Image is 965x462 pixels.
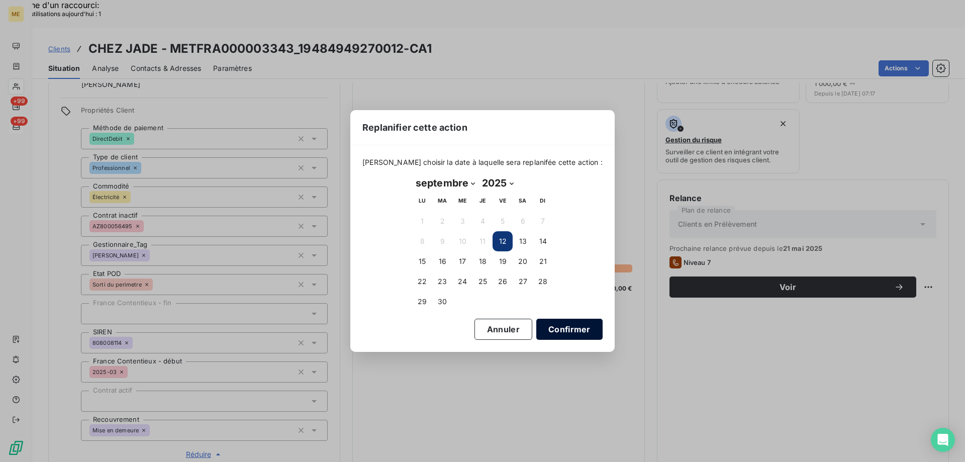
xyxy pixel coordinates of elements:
th: samedi [513,191,533,211]
button: 1 [412,211,432,231]
th: mardi [432,191,452,211]
button: 28 [533,271,553,292]
th: dimanche [533,191,553,211]
button: 30 [432,292,452,312]
th: vendredi [493,191,513,211]
button: 18 [472,251,493,271]
button: 7 [533,211,553,231]
th: jeudi [472,191,493,211]
th: lundi [412,191,432,211]
button: 26 [493,271,513,292]
button: 25 [472,271,493,292]
button: 16 [432,251,452,271]
button: 3 [452,211,472,231]
div: Open Intercom Messenger [931,428,955,452]
button: 27 [513,271,533,292]
button: 5 [493,211,513,231]
button: 19 [493,251,513,271]
button: 24 [452,271,472,292]
button: 8 [412,231,432,251]
button: 14 [533,231,553,251]
button: 6 [513,211,533,231]
button: 10 [452,231,472,251]
span: Replanifier cette action [362,121,467,134]
button: 21 [533,251,553,271]
button: Confirmer [536,319,603,340]
button: 2 [432,211,452,231]
button: 4 [472,211,493,231]
button: 11 [472,231,493,251]
button: 20 [513,251,533,271]
button: 22 [412,271,432,292]
button: Annuler [474,319,532,340]
span: [PERSON_NAME] choisir la date à laquelle sera replanifée cette action : [362,157,603,167]
button: 23 [432,271,452,292]
button: 12 [493,231,513,251]
th: mercredi [452,191,472,211]
button: 13 [513,231,533,251]
button: 17 [452,251,472,271]
button: 15 [412,251,432,271]
button: 9 [432,231,452,251]
button: 29 [412,292,432,312]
